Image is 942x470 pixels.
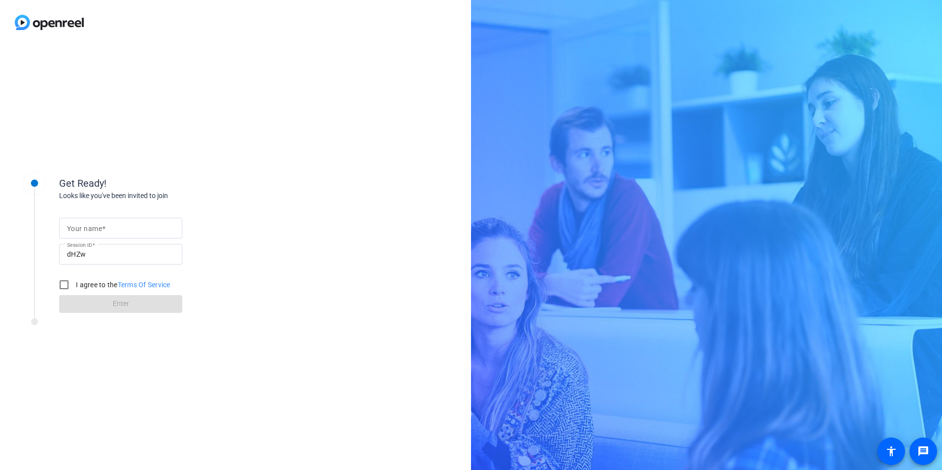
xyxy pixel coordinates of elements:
[917,445,929,457] mat-icon: message
[118,281,170,289] a: Terms Of Service
[59,176,256,191] div: Get Ready!
[67,242,92,248] mat-label: Session ID
[74,280,170,290] label: I agree to the
[59,191,256,201] div: Looks like you've been invited to join
[67,225,102,233] mat-label: Your name
[885,445,897,457] mat-icon: accessibility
